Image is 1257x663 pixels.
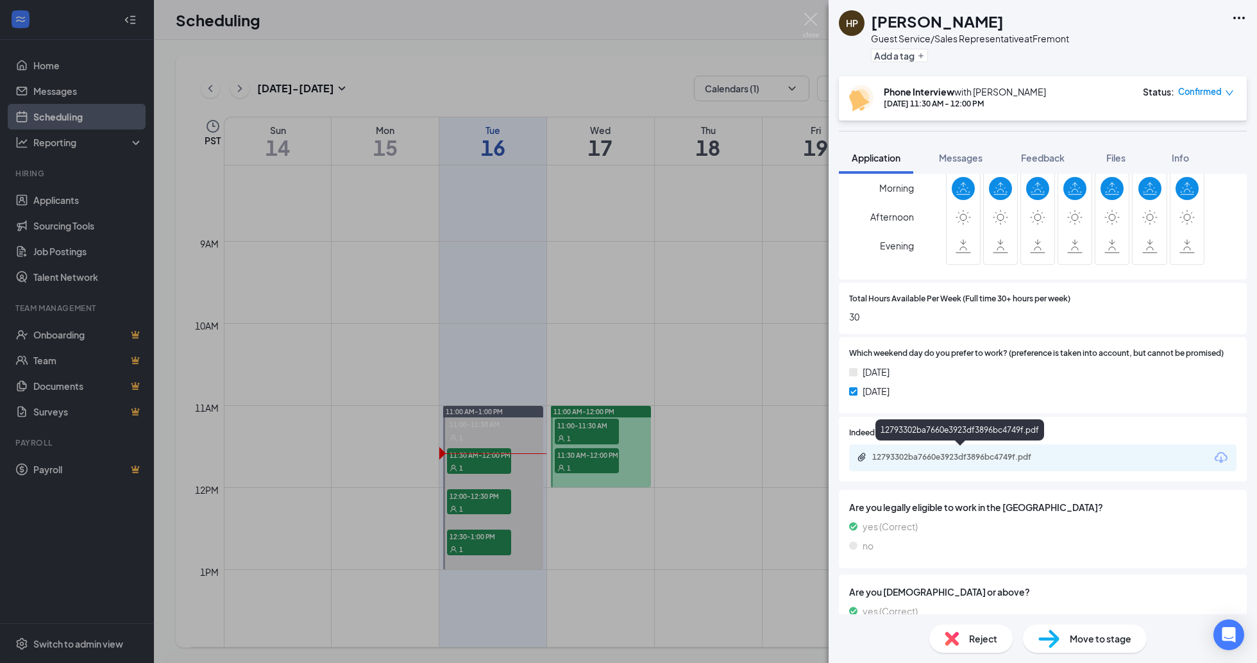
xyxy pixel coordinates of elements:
a: Paperclip12793302ba7660e3923df3896bc4749f.pdf [857,452,1065,464]
div: Guest Service/Sales Representative at Fremont [871,32,1069,45]
span: Morning [879,176,914,199]
div: HP [846,17,858,29]
span: Info [1172,152,1189,164]
span: Which weekend day do you prefer to work? (preference is taken into account, but cannot be promised) [849,348,1224,360]
svg: Ellipses [1231,10,1247,26]
button: PlusAdd a tag [871,49,928,62]
span: down [1225,88,1234,97]
svg: Plus [917,52,925,60]
div: Open Intercom Messenger [1213,619,1244,650]
span: Total Hours Available Per Week (Full time 30+ hours per week) [849,293,1070,305]
span: Evening [880,234,914,257]
div: 12793302ba7660e3923df3896bc4749f.pdf [872,452,1052,462]
div: Status : [1143,85,1174,98]
span: Messages [939,152,983,164]
div: 12793302ba7660e3923df3896bc4749f.pdf [875,419,1044,441]
span: Move to stage [1070,632,1131,646]
h1: [PERSON_NAME] [871,10,1004,32]
b: Phone Interview [884,86,954,97]
svg: Download [1213,450,1229,466]
div: [DATE] 11:30 AM - 12:00 PM [884,98,1046,109]
span: Are you legally eligible to work in the [GEOGRAPHIC_DATA]? [849,500,1236,514]
span: Application [852,152,900,164]
span: yes (Correct) [863,604,918,618]
span: [DATE] [863,365,890,379]
span: Confirmed [1178,85,1222,98]
span: Afternoon [870,205,914,228]
span: Indeed Resume [849,427,906,439]
span: Files [1106,152,1126,164]
span: [DATE] [863,384,890,398]
span: Reject [969,632,997,646]
svg: Paperclip [857,452,867,462]
span: 30 [849,310,1236,324]
span: Feedback [1021,152,1065,164]
span: yes (Correct) [863,519,918,533]
div: with [PERSON_NAME] [884,85,1046,98]
span: no [863,539,873,553]
span: Are you [DEMOGRAPHIC_DATA] or above? [849,585,1236,599]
